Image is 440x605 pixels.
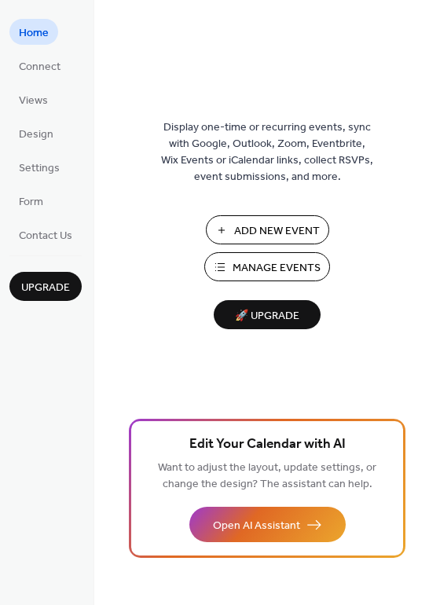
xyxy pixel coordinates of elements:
[206,215,329,244] button: Add New Event
[19,93,48,109] span: Views
[9,53,70,79] a: Connect
[161,119,373,185] span: Display one-time or recurring events, sync with Google, Outlook, Zoom, Eventbrite, Wix Events or ...
[19,194,43,211] span: Form
[19,59,60,75] span: Connect
[9,86,57,112] a: Views
[158,457,376,495] span: Want to adjust the layout, update settings, or change the design? The assistant can help.
[21,280,70,296] span: Upgrade
[189,434,346,456] span: Edit Your Calendar with AI
[233,260,321,277] span: Manage Events
[19,126,53,143] span: Design
[9,272,82,301] button: Upgrade
[9,188,53,214] a: Form
[214,300,321,329] button: 🚀 Upgrade
[204,252,330,281] button: Manage Events
[9,154,69,180] a: Settings
[9,120,63,146] a: Design
[234,223,320,240] span: Add New Event
[19,228,72,244] span: Contact Us
[223,306,311,327] span: 🚀 Upgrade
[189,507,346,542] button: Open AI Assistant
[9,222,82,247] a: Contact Us
[19,25,49,42] span: Home
[9,19,58,45] a: Home
[213,518,300,534] span: Open AI Assistant
[19,160,60,177] span: Settings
